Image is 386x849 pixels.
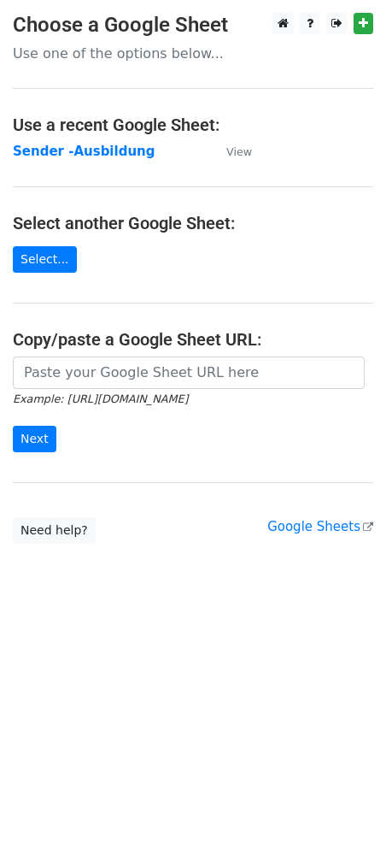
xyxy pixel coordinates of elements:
a: View [209,144,252,159]
a: Sender -Ausbildung [13,144,155,159]
a: Google Sheets [267,519,373,534]
h4: Use a recent Google Sheet: [13,115,373,135]
h3: Choose a Google Sheet [13,13,373,38]
input: Paste your Google Sheet URL here [13,357,365,389]
a: Select... [13,246,77,273]
small: View [226,145,252,158]
h4: Copy/paste a Google Sheet URL: [13,329,373,350]
input: Next [13,426,56,452]
p: Use one of the options below... [13,44,373,62]
small: Example: [URL][DOMAIN_NAME] [13,392,188,405]
a: Need help? [13,517,96,544]
h4: Select another Google Sheet: [13,213,373,233]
